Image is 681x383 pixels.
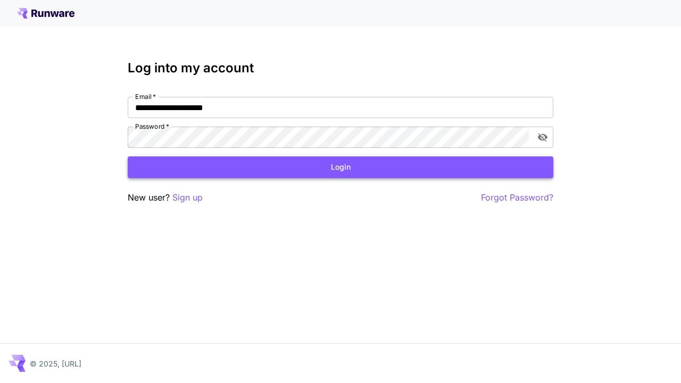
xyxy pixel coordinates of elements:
button: Forgot Password? [481,191,553,204]
label: Email [135,92,156,101]
p: © 2025, [URL] [30,358,81,369]
h3: Log into my account [128,61,553,76]
button: Sign up [172,191,203,204]
button: Login [128,156,553,178]
label: Password [135,122,169,131]
p: New user? [128,191,203,204]
button: toggle password visibility [533,128,552,147]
